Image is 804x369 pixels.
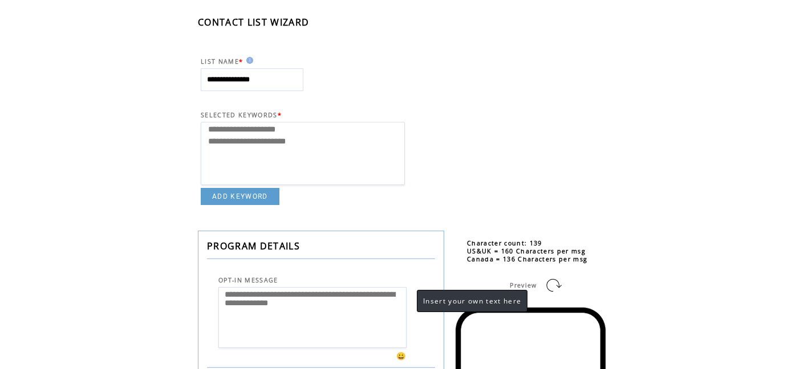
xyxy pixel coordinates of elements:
[510,281,537,289] span: Preview
[467,247,586,255] span: US&UK = 160 Characters per msg
[243,57,253,64] img: help.gif
[207,240,300,252] span: PROGRAM DETAILS
[467,255,587,263] span: Canada = 136 Characters per msg
[201,111,278,119] span: SELECTED KEYWORDS
[423,296,521,306] span: Insert your own text here
[201,58,239,65] span: LIST NAME
[467,239,542,247] span: Character count: 139
[218,276,278,284] span: OPT-IN MESSAGE
[396,351,407,361] span: 😀
[198,16,309,28] span: CONTACT LIST WIZARD
[201,188,279,205] a: ADD KEYWORD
